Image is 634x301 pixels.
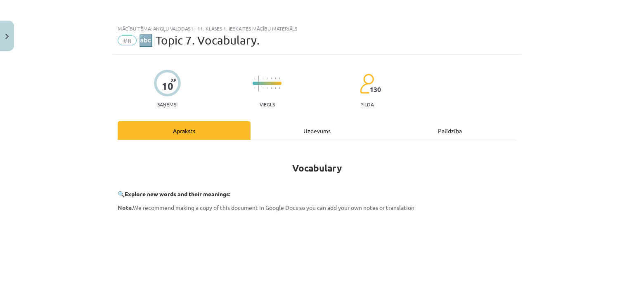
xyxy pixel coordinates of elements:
img: icon-short-line-57e1e144782c952c97e751825c79c345078a6d821885a25fce030b3d8c18986b.svg [279,87,280,89]
p: 🔍 [118,190,516,198]
div: Apraksts [118,121,251,140]
img: icon-short-line-57e1e144782c952c97e751825c79c345078a6d821885a25fce030b3d8c18986b.svg [275,87,276,89]
p: Saņemsi [154,101,181,107]
span: XP [171,78,176,82]
strong: Explore new words and their meanings: [125,190,230,198]
img: icon-short-line-57e1e144782c952c97e751825c79c345078a6d821885a25fce030b3d8c18986b.svg [263,78,263,80]
img: icon-short-line-57e1e144782c952c97e751825c79c345078a6d821885a25fce030b3d8c18986b.svg [254,87,255,89]
img: icon-close-lesson-0947bae3869378f0d4975bcd49f059093ad1ed9edebbc8119c70593378902aed.svg [5,34,9,39]
span: We recommend making a copy of this document in Google Docs so you can add your own notes or trans... [118,204,414,211]
img: icon-short-line-57e1e144782c952c97e751825c79c345078a6d821885a25fce030b3d8c18986b.svg [254,78,255,80]
span: #8 [118,35,137,45]
p: Viegls [260,101,275,107]
img: icon-short-line-57e1e144782c952c97e751825c79c345078a6d821885a25fce030b3d8c18986b.svg [279,78,280,80]
img: icon-long-line-d9ea69661e0d244f92f715978eff75569469978d946b2353a9bb055b3ed8787d.svg [258,75,259,92]
div: 10 [162,80,173,92]
img: students-c634bb4e5e11cddfef0936a35e636f08e4e9abd3cc4e673bd6f9a4125e45ecb1.svg [360,73,374,94]
span: 130 [370,86,381,93]
p: pilda [360,101,374,107]
img: icon-short-line-57e1e144782c952c97e751825c79c345078a6d821885a25fce030b3d8c18986b.svg [275,78,276,80]
img: icon-short-line-57e1e144782c952c97e751825c79c345078a6d821885a25fce030b3d8c18986b.svg [271,78,272,80]
div: Uzdevums [251,121,383,140]
img: icon-short-line-57e1e144782c952c97e751825c79c345078a6d821885a25fce030b3d8c18986b.svg [271,87,272,89]
strong: Vocabulary [292,162,342,174]
img: icon-short-line-57e1e144782c952c97e751825c79c345078a6d821885a25fce030b3d8c18986b.svg [263,87,263,89]
div: Mācību tēma: Angļu valodas i - 11. klases 1. ieskaites mācību materiāls [118,26,516,31]
strong: Note. [118,204,133,211]
div: Palīdzība [383,121,516,140]
span: 🔤 Topic 7. Vocabulary. [139,33,260,47]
